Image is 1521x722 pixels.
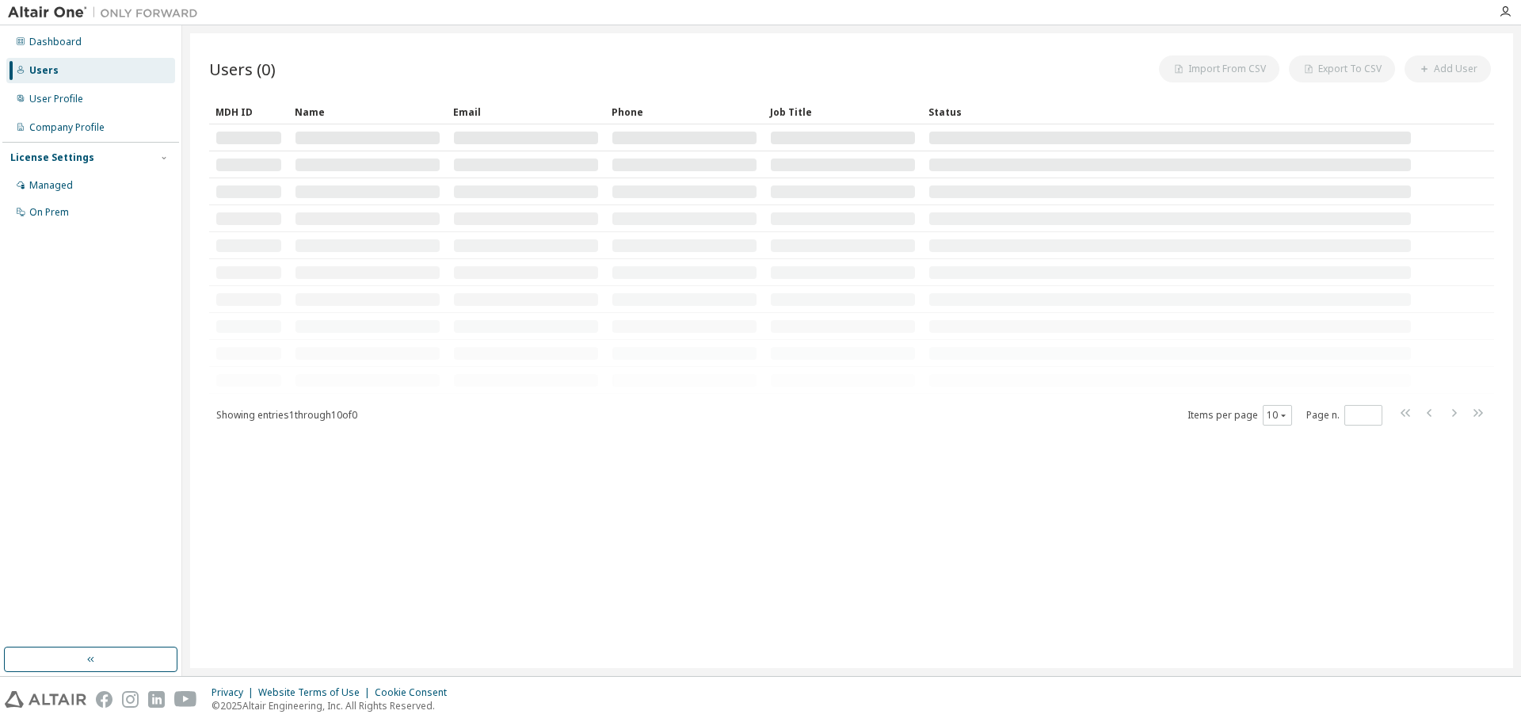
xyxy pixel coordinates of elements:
div: Status [928,99,1412,124]
div: Job Title [770,99,916,124]
button: Export To CSV [1289,55,1395,82]
button: Add User [1405,55,1491,82]
img: Altair One [8,5,206,21]
span: Showing entries 1 through 10 of 0 [216,408,357,422]
div: Privacy [212,686,258,699]
button: 10 [1267,409,1288,422]
span: Page n. [1306,405,1382,426]
div: MDH ID [215,99,282,124]
img: instagram.svg [122,691,139,708]
div: Users [29,64,59,77]
img: linkedin.svg [148,691,165,708]
p: © 2025 Altair Engineering, Inc. All Rights Reserved. [212,699,456,712]
span: Users (0) [209,58,276,80]
div: Email [453,99,599,124]
img: altair_logo.svg [5,691,86,708]
div: Company Profile [29,121,105,134]
div: Dashboard [29,36,82,48]
div: Name [295,99,440,124]
div: Website Terms of Use [258,686,375,699]
img: facebook.svg [96,691,112,708]
div: On Prem [29,206,69,219]
div: Phone [612,99,757,124]
div: Managed [29,179,73,192]
div: License Settings [10,151,94,164]
div: Cookie Consent [375,686,456,699]
img: youtube.svg [174,691,197,708]
span: Items per page [1187,405,1292,426]
div: User Profile [29,93,83,105]
button: Import From CSV [1159,55,1279,82]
